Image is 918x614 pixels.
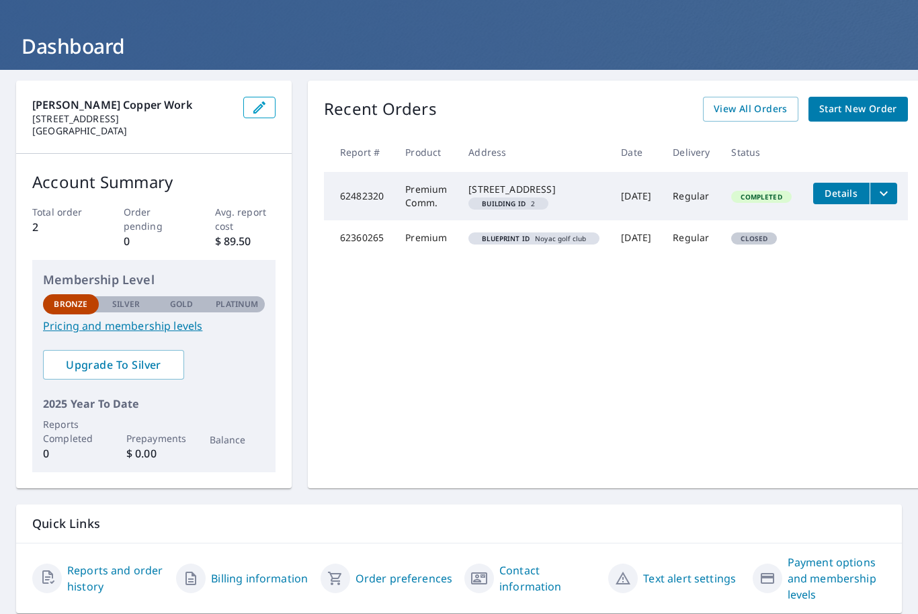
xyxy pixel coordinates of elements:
p: $ 0.00 [126,446,182,462]
th: Address [458,133,610,173]
span: Noyac golf club [474,236,594,243]
p: Account Summary [32,171,276,195]
th: Status [720,133,802,173]
p: Avg. report cost [215,206,276,234]
td: [DATE] [610,221,662,256]
p: Recent Orders [324,97,437,122]
a: Order preferences [356,571,453,587]
span: View All Orders [714,101,788,118]
p: Bronze [54,299,87,311]
a: Billing information [211,571,308,587]
th: Report # [324,133,394,173]
p: Total order [32,206,93,220]
p: Balance [210,433,265,447]
th: Product [394,133,458,173]
span: Upgrade To Silver [54,358,173,373]
a: Contact information [499,563,597,595]
span: Details [821,187,862,200]
a: Reports and order history [67,563,165,595]
p: Reports Completed [43,418,99,446]
h1: Dashboard [16,33,902,60]
span: Completed [733,193,790,202]
p: Order pending [124,206,185,234]
p: 0 [43,446,99,462]
p: Quick Links [32,516,886,533]
td: 62360265 [324,221,394,256]
p: $ 89.50 [215,234,276,250]
div: [STREET_ADDRESS] [468,183,599,197]
span: Start New Order [819,101,897,118]
a: Text alert settings [643,571,736,587]
a: View All Orders [703,97,798,122]
p: Platinum [216,299,258,311]
td: [DATE] [610,173,662,221]
em: Blueprint ID [482,236,530,243]
td: Regular [662,173,720,221]
p: [GEOGRAPHIC_DATA] [32,126,233,138]
button: detailsBtn-62482320 [813,183,870,205]
a: Payment options and membership levels [788,555,886,603]
a: Pricing and membership levels [43,318,265,335]
a: Start New Order [808,97,908,122]
p: Silver [112,299,140,311]
p: [PERSON_NAME] Copper Work [32,97,233,114]
em: Building ID [482,201,526,208]
p: 2025 Year To Date [43,396,265,412]
p: Membership Level [43,271,265,290]
button: filesDropdownBtn-62482320 [870,183,897,205]
th: Delivery [662,133,720,173]
td: Premium Comm. [394,173,458,221]
p: 2 [32,220,93,236]
td: 62482320 [324,173,394,221]
p: Prepayments [126,432,182,446]
span: 2 [474,201,543,208]
p: 0 [124,234,185,250]
td: Premium [394,221,458,256]
th: Date [610,133,662,173]
a: Upgrade To Silver [43,351,184,380]
td: Regular [662,221,720,256]
p: Gold [170,299,193,311]
p: [STREET_ADDRESS] [32,114,233,126]
span: Closed [733,234,776,244]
